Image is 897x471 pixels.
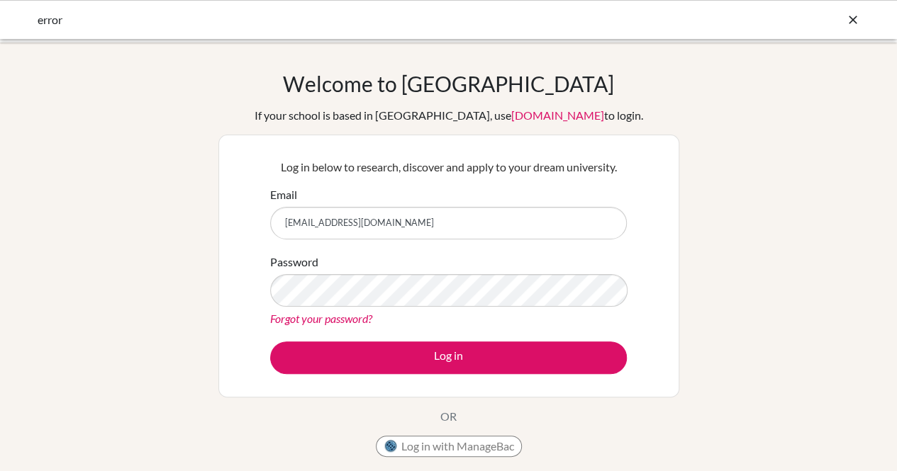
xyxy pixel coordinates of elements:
button: Log in with ManageBac [376,436,522,457]
p: OR [440,408,457,425]
h1: Welcome to [GEOGRAPHIC_DATA] [283,71,614,96]
div: error [38,11,647,28]
a: Forgot your password? [270,312,372,325]
p: Log in below to research, discover and apply to your dream university. [270,159,627,176]
button: Log in [270,341,627,374]
div: If your school is based in [GEOGRAPHIC_DATA], use to login. [255,107,643,124]
a: [DOMAIN_NAME] [511,108,604,122]
label: Email [270,186,297,203]
label: Password [270,254,318,271]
